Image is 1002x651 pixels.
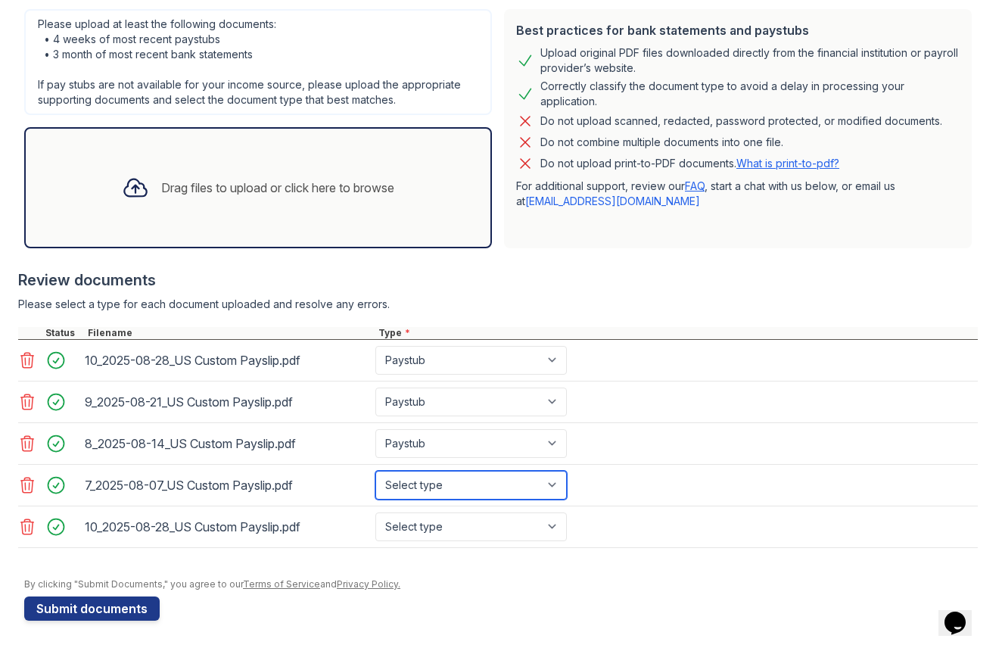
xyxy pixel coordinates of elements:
[85,515,369,539] div: 10_2025-08-28_US Custom Payslip.pdf
[516,179,960,209] p: For additional support, review our , start a chat with us below, or email us at
[736,157,839,170] a: What is print-to-pdf?
[375,327,978,339] div: Type
[516,21,960,39] div: Best practices for bank statements and paystubs
[337,578,400,590] a: Privacy Policy.
[24,9,492,115] div: Please upload at least the following documents: • 4 weeks of most recent paystubs • 3 month of mo...
[42,327,85,339] div: Status
[540,79,960,109] div: Correctly classify the document type to avoid a delay in processing your application.
[85,348,369,372] div: 10_2025-08-28_US Custom Payslip.pdf
[685,179,705,192] a: FAQ
[18,297,978,312] div: Please select a type for each document uploaded and resolve any errors.
[161,179,394,197] div: Drag files to upload or click here to browse
[85,390,369,414] div: 9_2025-08-21_US Custom Payslip.pdf
[540,133,783,151] div: Do not combine multiple documents into one file.
[540,112,942,130] div: Do not upload scanned, redacted, password protected, or modified documents.
[243,578,320,590] a: Terms of Service
[85,327,375,339] div: Filename
[85,431,369,456] div: 8_2025-08-14_US Custom Payslip.pdf
[24,578,978,590] div: By clicking "Submit Documents," you agree to our and
[85,473,369,497] div: 7_2025-08-07_US Custom Payslip.pdf
[18,269,978,291] div: Review documents
[24,596,160,621] button: Submit documents
[938,590,987,636] iframe: chat widget
[540,45,960,76] div: Upload original PDF files downloaded directly from the financial institution or payroll provider’...
[540,156,839,171] p: Do not upload print-to-PDF documents.
[525,195,700,207] a: [EMAIL_ADDRESS][DOMAIN_NAME]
